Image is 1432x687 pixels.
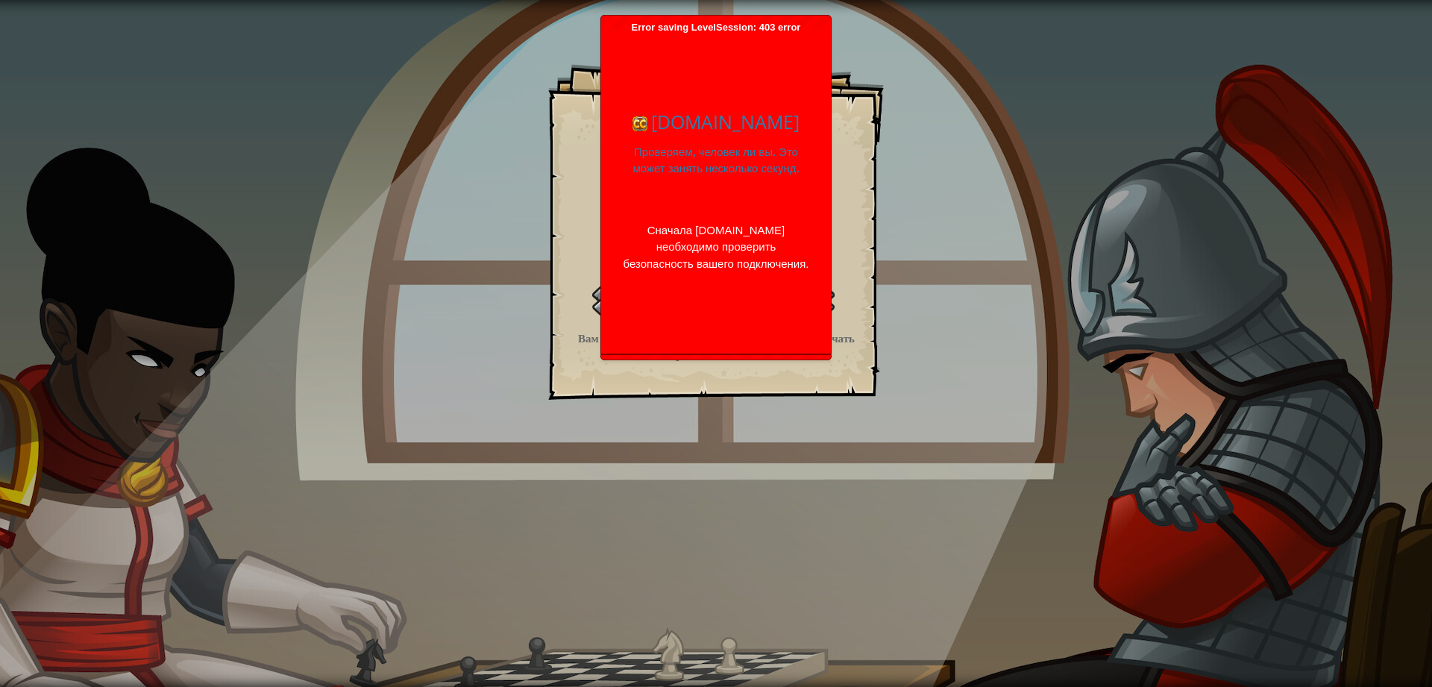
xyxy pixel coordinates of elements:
h1: [DOMAIN_NAME] [620,108,812,137]
p: Вам не нужно знать программирование, чтобы начать играть в CodeCombat. [567,330,866,363]
p: Проверяем, человек ли вы. Это может занять несколько секунд. [620,144,812,178]
span: Error saving LevelSession: 403 error [609,22,823,347]
div: Сначала [DOMAIN_NAME] необходимо проверить безопасность вашего подключения. [620,222,812,273]
li: Избегай шипов. [589,156,820,178]
img: Значок codecombat.com [632,116,647,131]
li: Возьми самоцвет. [589,177,820,198]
